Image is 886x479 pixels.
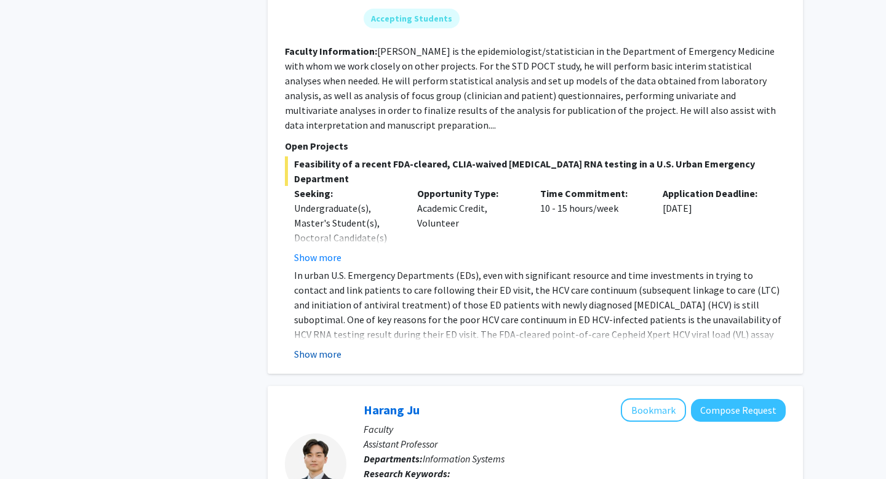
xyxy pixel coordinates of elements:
p: Open Projects [285,139,786,153]
button: Add Harang Ju to Bookmarks [621,398,686,422]
p: Time Commitment: [540,186,645,201]
div: 10 - 15 hours/week [531,186,654,265]
iframe: Chat [9,424,52,470]
p: In urban U.S. Emergency Departments (EDs), even with significant resource and time investments in... [294,268,786,371]
button: Show more [294,250,341,265]
mat-chip: Accepting Students [364,9,460,28]
button: Show more [294,347,341,361]
p: Faculty [364,422,786,437]
div: Undergraduate(s), Master's Student(s), Doctoral Candidate(s) (PhD, MD, DMD, PharmD, etc.) [294,201,399,275]
div: [DATE] [653,186,776,265]
fg-read-more: [PERSON_NAME] is the epidemiologist/statistician in the Department of Emergency Medicine with who... [285,45,776,131]
b: Faculty Information: [285,45,377,57]
p: Assistant Professor [364,437,786,451]
p: Seeking: [294,186,399,201]
span: Information Systems [423,453,505,465]
span: Feasibility of a recent FDA-cleared, CLIA-waived [MEDICAL_DATA] RNA testing in a U.S. Urban Emerg... [285,156,786,186]
div: Academic Credit, Volunteer [408,186,531,265]
button: Compose Request to Harang Ju [691,399,786,422]
p: Application Deadline: [663,186,767,201]
b: Departments: [364,453,423,465]
a: Harang Ju [364,402,420,417]
p: Opportunity Type: [417,186,522,201]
